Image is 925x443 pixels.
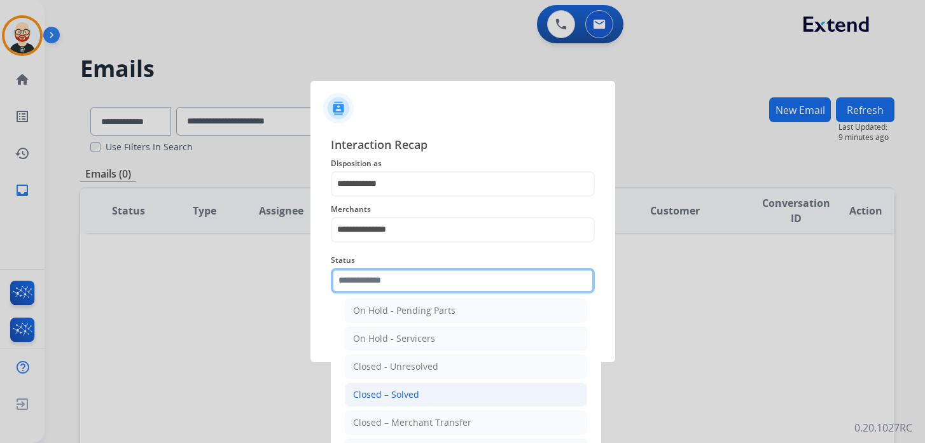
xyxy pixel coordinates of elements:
span: Status [331,253,595,268]
div: Closed – Merchant Transfer [353,416,471,429]
span: Merchants [331,202,595,217]
span: Disposition as [331,156,595,171]
p: 0.20.1027RC [854,420,912,435]
div: On Hold - Servicers [353,332,435,345]
span: Interaction Recap [331,136,595,156]
img: contactIcon [323,93,354,123]
div: Closed – Solved [353,388,419,401]
div: On Hold - Pending Parts [353,304,456,317]
div: Closed - Unresolved [353,360,438,373]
